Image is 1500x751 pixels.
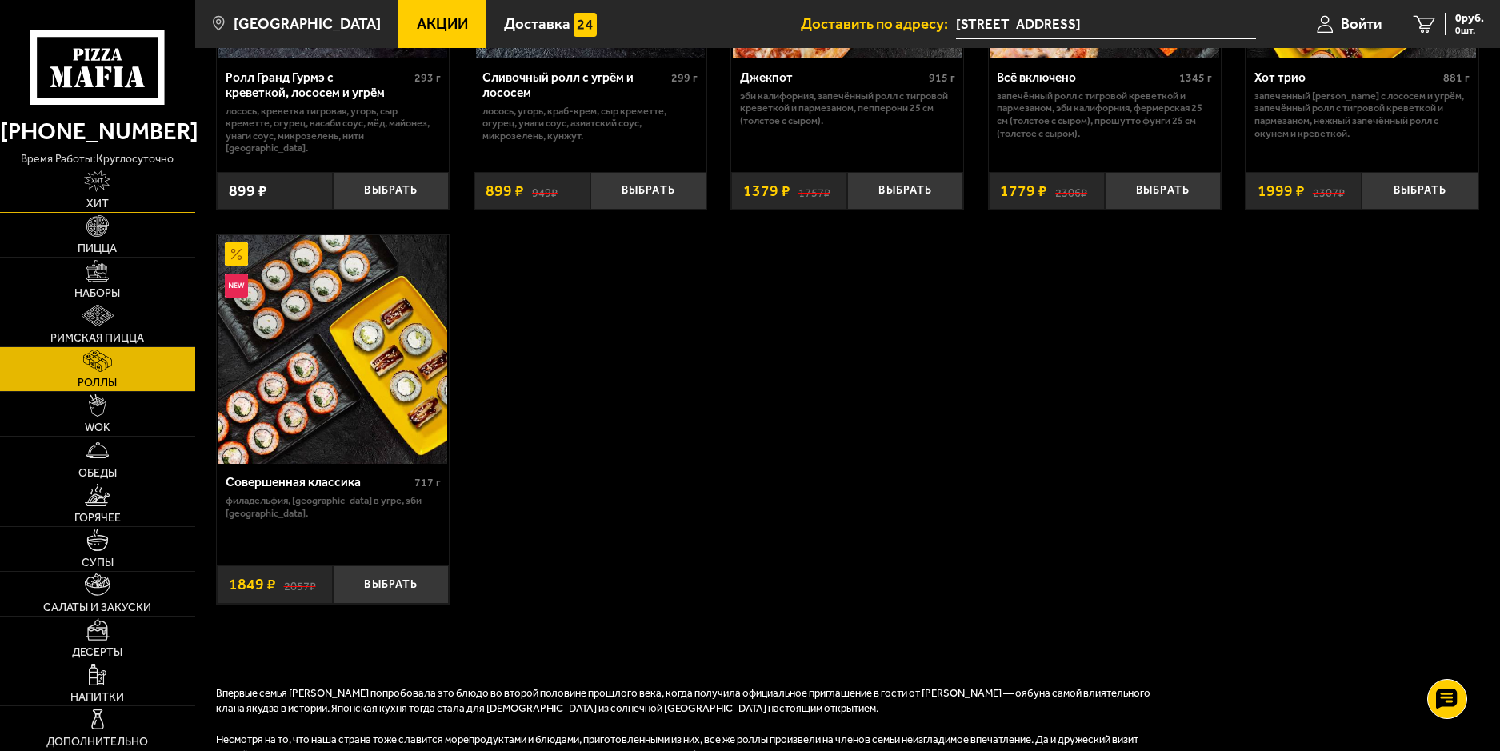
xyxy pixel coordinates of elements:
[225,242,248,266] img: Акционный
[70,692,124,703] span: Напитки
[743,183,790,199] span: 1379 ₽
[1455,13,1484,24] span: 0 руб.
[226,70,410,101] div: Ролл Гранд Гурмэ с креветкой, лососем и угрём
[504,17,570,32] span: Доставка
[218,235,447,464] img: Совершенная классика
[284,577,316,593] s: 2057 ₽
[1341,17,1382,32] span: Войти
[226,494,441,519] p: Филадельфия, [GEOGRAPHIC_DATA] в угре, Эби [GEOGRAPHIC_DATA].
[78,243,117,254] span: Пицца
[216,686,1176,717] p: Впервые семья [PERSON_NAME] попробовала это блюдо во второй половине прошлого века, когда получил...
[1443,71,1470,85] span: 881 г
[1055,183,1087,199] s: 2306 ₽
[997,70,1175,86] div: Всё включено
[333,172,449,210] button: Выбрать
[1254,70,1439,86] div: Хот трио
[414,476,441,489] span: 717 г
[1313,183,1345,199] s: 2307 ₽
[74,513,121,524] span: Горячее
[847,172,963,210] button: Выбрать
[85,422,110,433] span: WOK
[929,71,955,85] span: 915 г
[226,105,441,155] p: лосось, креветка тигровая, угорь, Сыр креметте, огурец, васаби соус, мёд, майонез, унаги соус, ми...
[997,90,1212,140] p: Запечённый ролл с тигровой креветкой и пармезаном, Эби Калифорния, Фермерская 25 см (толстое с сы...
[43,602,151,613] span: Салаты и закуски
[78,377,117,389] span: Роллы
[532,183,558,199] s: 949 ₽
[1258,183,1305,199] span: 1999 ₽
[1179,71,1212,85] span: 1345 г
[234,17,381,32] span: [GEOGRAPHIC_DATA]
[74,288,120,299] span: Наборы
[482,105,698,142] p: лосось, угорь, краб-крем, Сыр креметте, огурец, унаги соус, азиатский соус, микрозелень, кунжут.
[226,475,410,490] div: Совершенная классика
[46,737,148,748] span: Дополнительно
[740,70,925,86] div: Джекпот
[486,183,524,199] span: 899 ₽
[1362,172,1478,210] button: Выбрать
[740,90,955,127] p: Эби Калифорния, Запечённый ролл с тигровой креветкой и пармезаном, Пепперони 25 см (толстое с сыр...
[414,71,441,85] span: 293 г
[333,565,449,604] button: Выбрать
[82,557,114,569] span: Супы
[78,468,117,479] span: Обеды
[956,10,1256,39] input: Ваш адрес доставки
[225,274,248,297] img: Новинка
[482,70,667,101] div: Сливочный ролл с угрём и лососем
[50,333,144,344] span: Римская пицца
[574,13,597,36] img: 15daf4d41897b9f0e9f617042186c801.svg
[1455,26,1484,35] span: 0 шт.
[801,17,956,32] span: Доставить по адресу:
[1254,90,1470,140] p: Запеченный [PERSON_NAME] с лососем и угрём, Запечённый ролл с тигровой креветкой и пармезаном, Не...
[86,198,109,210] span: Хит
[217,235,449,464] a: АкционныйНовинкаСовершенная классика
[1105,172,1221,210] button: Выбрать
[229,577,276,593] span: 1849 ₽
[417,17,468,32] span: Акции
[956,10,1256,39] span: Россия, Санкт-Петербург, Гражданский проспект, 18
[229,183,267,199] span: 899 ₽
[671,71,698,85] span: 299 г
[1000,183,1047,199] span: 1779 ₽
[590,172,706,210] button: Выбрать
[798,183,830,199] s: 1757 ₽
[72,647,122,658] span: Десерты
